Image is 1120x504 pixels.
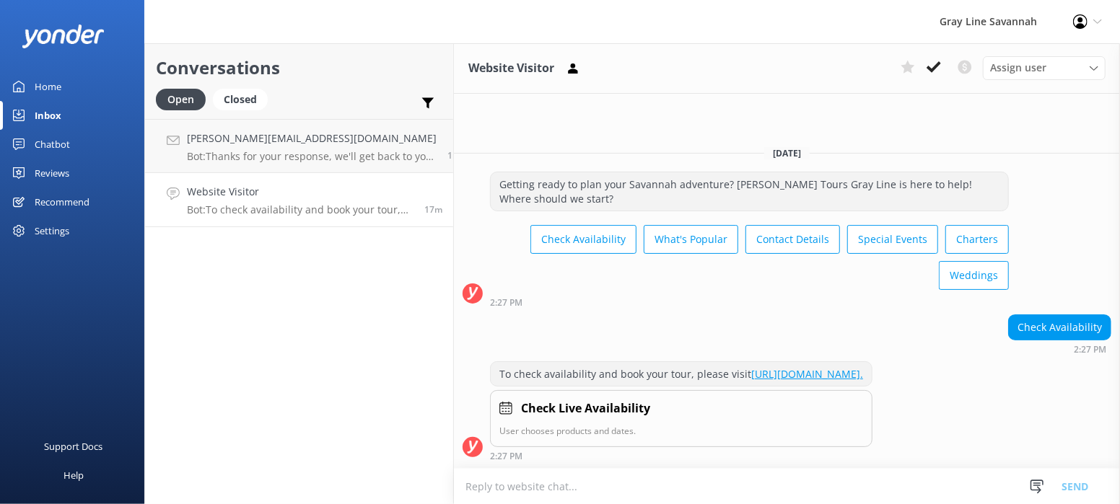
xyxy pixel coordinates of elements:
button: Contact Details [745,225,840,254]
span: [DATE] [764,147,810,159]
span: Assign user [990,60,1046,76]
button: Weddings [939,261,1009,290]
button: Charters [945,225,1009,254]
p: Bot: To check availability and book your tour, please visit [URL][DOMAIN_NAME]. [187,203,414,216]
a: [PERSON_NAME][EMAIL_ADDRESS][DOMAIN_NAME]Bot:Thanks for your response, we'll get back to you as s... [145,119,453,173]
a: Closed [213,91,275,107]
h3: Website Visitor [468,59,554,78]
div: Oct 06 2025 02:27pm (UTC -04:00) America/New_York [490,297,1009,307]
div: Help [64,461,84,490]
div: Assign User [983,56,1106,79]
div: Oct 06 2025 02:27pm (UTC -04:00) America/New_York [1008,344,1111,354]
div: Check Availability [1009,315,1111,340]
strong: 2:27 PM [490,452,522,461]
div: Inbox [35,101,61,130]
div: Open [156,89,206,110]
div: Home [35,72,61,101]
span: Oct 06 2025 02:27pm (UTC -04:00) America/New_York [424,203,442,216]
div: Reviews [35,159,69,187]
a: Open [156,91,213,107]
a: Website VisitorBot:To check availability and book your tour, please visit [URL][DOMAIN_NAME].17m [145,173,453,227]
button: Check Availability [530,225,636,254]
strong: 2:27 PM [490,299,522,307]
span: Oct 06 2025 02:43pm (UTC -04:00) America/New_York [447,149,460,162]
h4: [PERSON_NAME][EMAIL_ADDRESS][DOMAIN_NAME] [187,131,437,146]
img: yonder-white-logo.png [22,25,105,48]
p: Bot: Thanks for your response, we'll get back to you as soon as we can during opening hours. [187,150,437,163]
div: Settings [35,216,69,245]
p: User chooses products and dates. [499,424,863,438]
button: What's Popular [644,225,738,254]
div: Oct 06 2025 02:27pm (UTC -04:00) America/New_York [490,451,872,461]
div: Closed [213,89,268,110]
strong: 2:27 PM [1074,345,1106,354]
div: Recommend [35,187,89,216]
h2: Conversations [156,54,442,81]
h4: Check Live Availability [521,399,650,418]
a: [URL][DOMAIN_NAME]. [751,367,863,381]
div: To check availability and book your tour, please visit [491,362,872,386]
button: Special Events [847,225,938,254]
div: Support Docs [45,432,103,461]
h4: Website Visitor [187,184,414,200]
div: Chatbot [35,130,70,159]
div: Getting ready to plan your Savannah adventure? [PERSON_NAME] Tours Gray Line is here to help! Whe... [491,172,1008,211]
